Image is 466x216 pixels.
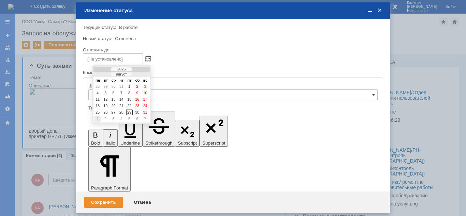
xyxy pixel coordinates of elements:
div: 27 [110,110,117,115]
span: Отложена [115,36,136,41]
div: 19 [102,103,109,109]
span: Strikethrough [145,140,172,146]
div: 23 [134,103,141,109]
label: Новый статус: [83,36,112,41]
div: 31 [142,110,149,115]
div: 30 [110,84,117,89]
div: 13 [110,97,117,102]
span: Bold [91,140,100,146]
div: 9 [134,90,141,96]
button: Italic [103,129,118,147]
div: 28 [118,110,125,115]
div: 3 [110,116,117,122]
div: 3 [142,84,149,89]
div: Комментарий [83,70,382,76]
div: 16 [134,97,141,102]
div: 4 [94,90,101,96]
td: сб [134,79,141,83]
div: 6 [110,90,117,96]
div: 2025 [111,67,132,71]
span: В работе [119,25,137,30]
span: Underline [120,140,140,146]
div: 2 [134,84,141,89]
div: август [111,72,132,76]
div: 17 [142,97,149,102]
button: Strikethrough [143,112,175,147]
td: чт [118,79,125,83]
td: ср [110,79,117,83]
div: 1 [94,116,101,122]
div: 15 [126,97,133,102]
span: Paragraph Format [91,185,128,190]
div: Изменение статуса [84,7,383,14]
td: пт [126,79,133,83]
span: Subscript [178,140,197,146]
div: 5 [102,90,109,96]
div: 8 [126,90,133,96]
span: Закрыть [376,7,383,14]
button: Subscript [175,120,200,147]
div: 14 [118,97,125,102]
span: Свернуть (Ctrl + M) [367,7,374,14]
td: вт [102,79,109,83]
div: Шаблон [88,84,376,88]
div: 2 [102,116,109,122]
div: 21 [118,103,125,109]
input: [Не установлено] [83,53,143,64]
span: Italic [106,140,115,146]
button: Paragraph Format [88,147,131,192]
div: 6 [134,116,141,122]
button: Superscript [200,116,228,147]
div: 12 [102,97,109,102]
div: Текст [88,106,376,110]
td: вс [142,79,149,83]
div: 29 [102,84,109,89]
div: 24 [142,103,149,109]
div: 29 [126,110,133,115]
div: 22 [126,103,133,109]
div: 7 [118,90,125,96]
div: 10 [142,90,149,96]
div: 1 [126,84,133,89]
div: 7 [142,116,149,122]
div: Отложить до [83,48,382,52]
div: 31 [118,84,125,89]
span: Superscript [202,140,225,146]
div: 25 [94,110,101,115]
div: 5 [126,116,133,122]
td: пн [94,79,101,83]
button: Underline [118,119,143,147]
div: 26 [102,110,109,115]
div: 20 [110,103,117,109]
button: Bold [88,130,103,147]
label: Текущий статус: [83,25,116,30]
div: 4 [118,116,125,122]
div: 28 [94,84,101,89]
div: 11 [94,97,101,102]
div: 18 [94,103,101,109]
div: 30 [134,110,141,115]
